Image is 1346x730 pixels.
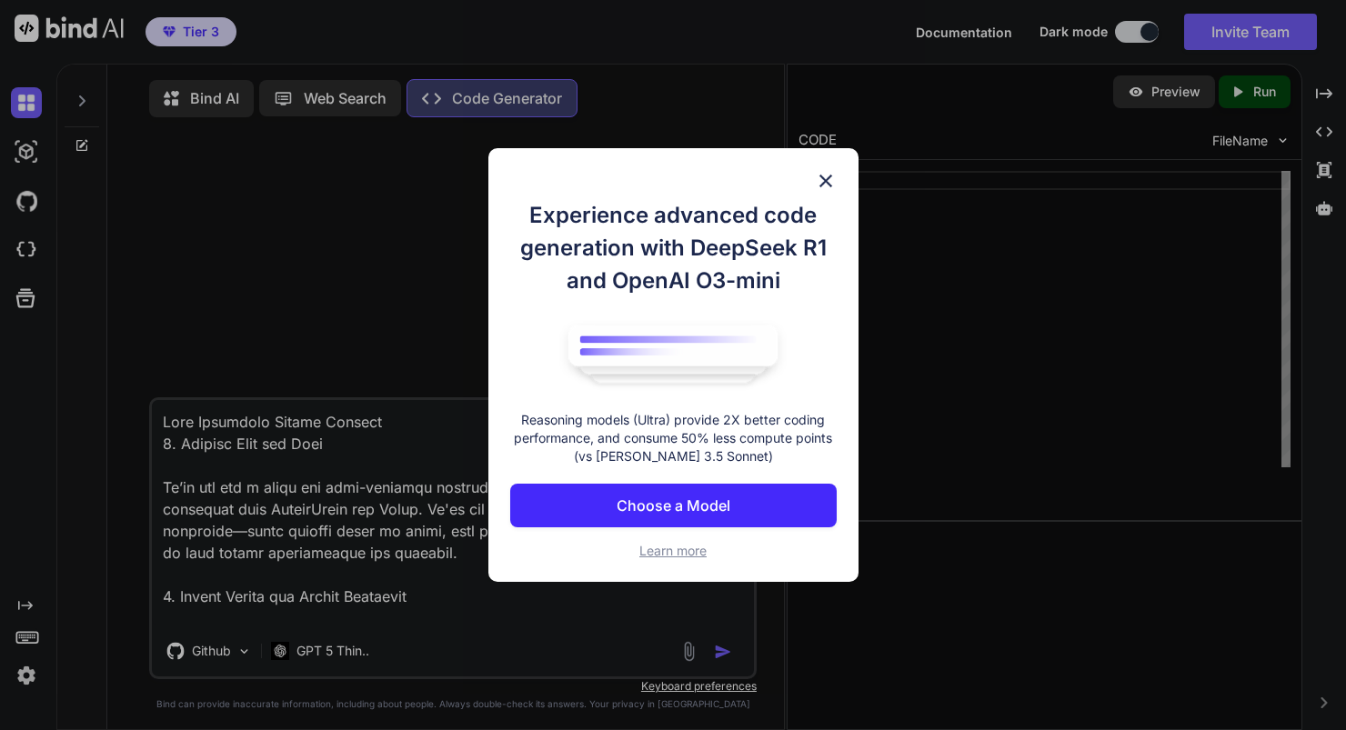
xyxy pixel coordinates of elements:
[617,495,730,516] p: Choose a Model
[510,411,837,465] p: Reasoning models (Ultra) provide 2X better coding performance, and consume 50% less compute point...
[639,543,707,558] span: Learn more
[815,170,837,192] img: close
[510,484,837,527] button: Choose a Model
[510,199,837,297] h1: Experience advanced code generation with DeepSeek R1 and OpenAI O3-mini
[555,315,791,394] img: bind logo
